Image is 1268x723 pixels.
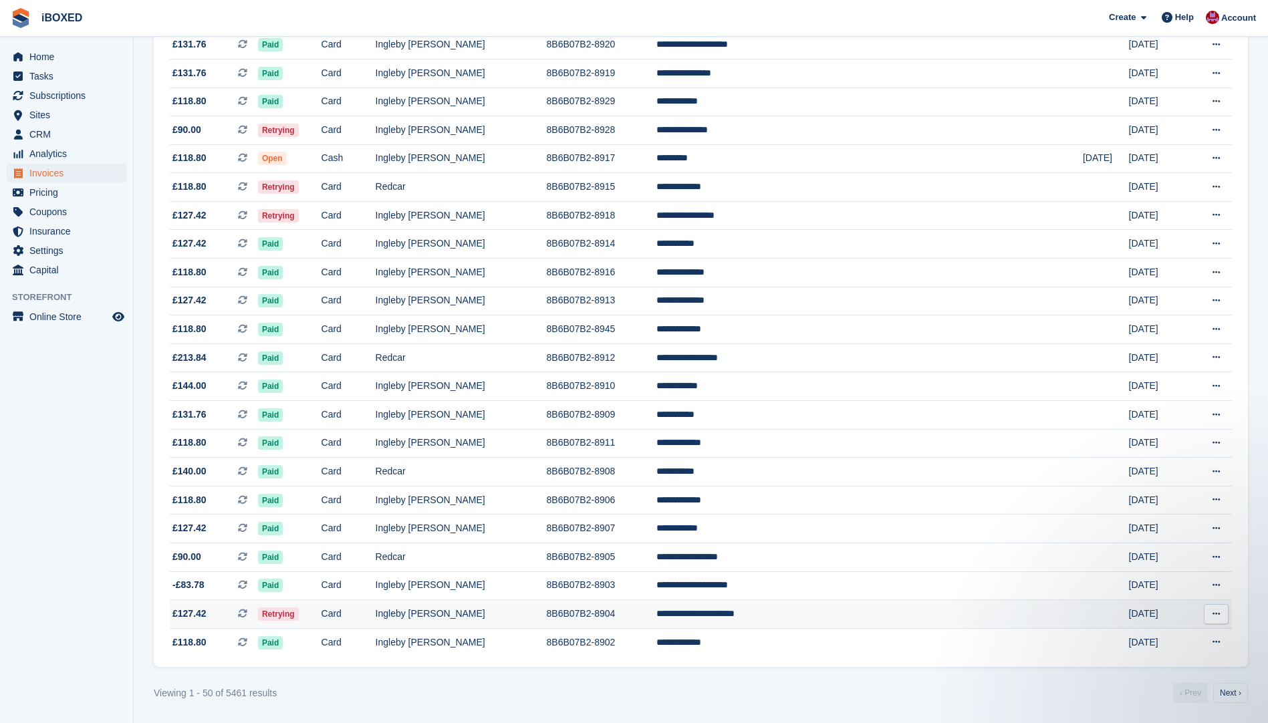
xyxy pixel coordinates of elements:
a: menu [7,183,126,202]
td: Card [322,173,376,202]
span: Open [258,152,287,165]
td: Card [322,543,376,572]
span: Paid [258,636,283,649]
a: menu [7,144,126,163]
td: Card [322,515,376,543]
span: Paid [258,408,283,422]
td: 8B6B07B2-8903 [547,571,656,600]
td: Card [322,287,376,315]
span: Create [1109,11,1136,24]
td: Redcar [376,543,547,572]
td: Ingleby [PERSON_NAME] [376,600,547,629]
span: £118.80 [172,436,207,450]
td: Card [322,486,376,515]
td: 8B6B07B2-8904 [547,600,656,629]
span: Paid [258,266,283,279]
td: Ingleby [PERSON_NAME] [376,116,547,145]
span: Pricing [29,183,110,202]
td: Card [322,259,376,287]
td: Ingleby [PERSON_NAME] [376,429,547,458]
span: Paid [258,436,283,450]
td: [DATE] [1129,515,1188,543]
span: -£83.78 [172,578,204,592]
span: Invoices [29,164,110,182]
td: Cash [322,144,376,173]
span: £118.80 [172,94,207,108]
img: Amanda Forder [1206,11,1219,24]
span: CRM [29,125,110,144]
td: Ingleby [PERSON_NAME] [376,59,547,88]
td: 8B6B07B2-8917 [547,144,656,173]
td: Ingleby [PERSON_NAME] [376,144,547,173]
td: Redcar [376,173,547,202]
td: 8B6B07B2-8916 [547,259,656,287]
td: [DATE] [1129,144,1188,173]
span: Paid [258,38,283,51]
td: Card [322,571,376,600]
td: Ingleby [PERSON_NAME] [376,259,547,287]
td: [DATE] [1129,343,1188,372]
span: Storefront [12,291,133,304]
td: 8B6B07B2-8908 [547,458,656,486]
a: menu [7,47,126,66]
td: 8B6B07B2-8907 [547,515,656,543]
td: Ingleby [PERSON_NAME] [376,287,547,315]
td: Card [322,429,376,458]
span: £131.76 [172,66,207,80]
td: Redcar [376,458,547,486]
img: stora-icon-8386f47178a22dfd0bd8f6a31ec36ba5ce8667c1dd55bd0f319d3a0aa187defe.svg [11,8,31,28]
td: [DATE] [1129,315,1188,344]
div: Viewing 1 - 50 of 5461 results [154,686,277,700]
span: £118.80 [172,322,207,336]
span: Retrying [258,180,299,194]
td: [DATE] [1129,259,1188,287]
span: Subscriptions [29,86,110,105]
td: Card [322,458,376,486]
td: 8B6B07B2-8945 [547,315,656,344]
span: Home [29,47,110,66]
span: £127.42 [172,521,207,535]
td: Ingleby [PERSON_NAME] [376,401,547,430]
td: [DATE] [1129,31,1188,59]
span: £131.76 [172,37,207,51]
nav: Pages [1170,683,1251,703]
td: 8B6B07B2-8928 [547,116,656,145]
td: Redcar [376,343,547,372]
span: £144.00 [172,379,207,393]
span: £127.42 [172,607,207,621]
td: Ingleby [PERSON_NAME] [376,628,547,656]
td: [DATE] [1129,543,1188,572]
span: Paid [258,522,283,535]
td: Card [322,600,376,629]
span: Account [1221,11,1256,25]
span: Paid [258,465,283,478]
td: Card [322,88,376,116]
span: £118.80 [172,180,207,194]
a: menu [7,202,126,221]
td: [DATE] [1129,230,1188,259]
td: 8B6B07B2-8912 [547,343,656,372]
td: Ingleby [PERSON_NAME] [376,571,547,600]
a: menu [7,222,126,241]
a: menu [7,307,126,326]
a: menu [7,164,126,182]
a: menu [7,241,126,260]
span: Retrying [258,607,299,621]
a: Next [1213,683,1248,703]
td: [DATE] [1129,458,1188,486]
td: [DATE] [1129,401,1188,430]
a: Previous [1173,683,1208,703]
span: £127.42 [172,208,207,223]
td: 8B6B07B2-8902 [547,628,656,656]
td: [DATE] [1129,173,1188,202]
td: 8B6B07B2-8911 [547,429,656,458]
span: Paid [258,494,283,507]
td: [DATE] [1129,372,1188,401]
td: Ingleby [PERSON_NAME] [376,486,547,515]
span: £90.00 [172,550,201,564]
td: Card [322,116,376,145]
td: Card [322,372,376,401]
span: Online Store [29,307,110,326]
span: Insurance [29,222,110,241]
td: [DATE] [1129,429,1188,458]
